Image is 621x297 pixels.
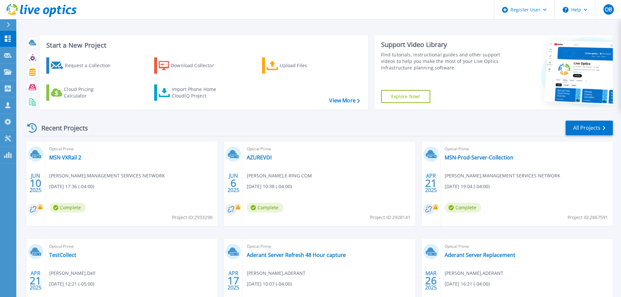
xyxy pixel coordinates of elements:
[605,7,612,12] span: OB
[425,278,437,283] span: 26
[425,269,437,292] div: MAR 2025
[262,57,335,74] a: Upload Files
[227,269,240,292] div: APR 2025
[566,121,613,135] a: All Projects
[49,154,81,161] a: MSN VXRail 2
[247,203,283,213] span: Complete
[172,214,213,221] span: Project ID: 2933290
[30,180,41,186] span: 10
[247,243,411,250] span: Optical Prime
[445,270,503,277] span: [PERSON_NAME] , ADERANT
[46,57,119,74] a: Request a Collection
[29,171,42,195] div: JUN 2025
[329,97,360,104] a: View More
[65,59,117,72] div: Request a Collection
[445,172,560,179] span: [PERSON_NAME] , MANAGEMENT SERVICES NETWORK
[154,57,227,74] a: Download Collector
[171,59,223,72] div: Download Collector
[227,171,240,195] div: JUN 2025
[247,183,292,190] span: [DATE] 10:38 (-04:00)
[568,214,608,221] span: Project ID: 2867591
[381,52,503,71] div: Find tutorials, instructional guides and other support videos to help you make the most of your L...
[445,154,513,161] a: MSN-Prod-Server-Collection
[49,243,214,250] span: Optical Prime
[381,90,431,103] a: Explore Now!
[445,243,609,250] span: Optical Prime
[30,278,41,283] span: 21
[230,180,236,186] span: 6
[445,145,609,153] span: Optical Prime
[247,145,411,153] span: Optical Prime
[49,183,94,190] span: [DATE] 17:36 (-04:00)
[381,40,503,49] div: Support Video Library
[425,171,437,195] div: APR 2025
[49,252,76,258] a: TestCollect
[445,252,515,258] a: Aderant Server Replacement
[280,59,332,72] div: Upload Files
[247,270,305,277] span: [PERSON_NAME] , ADERANT
[49,203,86,213] span: Complete
[172,86,223,99] div: Import Phone Home CloudIQ Project
[46,42,360,49] h3: Start a New Project
[425,180,437,186] span: 21
[29,269,42,292] div: APR 2025
[247,280,292,288] span: [DATE] 10:07 (-04:00)
[49,280,94,288] span: [DATE] 12:21 (-05:00)
[445,280,490,288] span: [DATE] 16:21 (-04:00)
[247,154,272,161] a: AZUREVDI
[247,252,346,258] a: Aderant Server Refresh 48 Hour capture
[49,270,96,277] span: [PERSON_NAME] , Dell
[445,203,481,213] span: Complete
[370,214,410,221] span: Project ID: 2928141
[247,172,312,179] span: [PERSON_NAME] , E-RING COM
[46,84,119,101] a: Cloud Pricing Calculator
[25,120,97,136] div: Recent Projects
[64,86,116,99] div: Cloud Pricing Calculator
[49,145,214,153] span: Optical Prime
[49,172,165,179] span: [PERSON_NAME] , MANAGEMENT SERVICES NETWORK
[445,183,490,190] span: [DATE] 19:04 (-04:00)
[228,278,239,283] span: 17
